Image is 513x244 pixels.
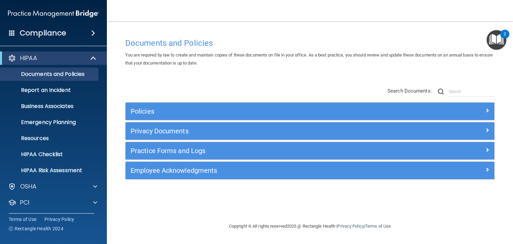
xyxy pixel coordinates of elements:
[8,54,97,62] a: HIPAA
[438,89,444,95] img: ic-search.3b580494.png
[131,127,397,135] h5: Privacy Documents
[131,108,397,115] h5: Policies
[487,30,506,50] button: Open Resource Center, 2 new notifications
[20,199,29,207] p: PCI
[337,224,364,229] a: Privacy Policy
[131,165,489,176] a: Employee Acknowledgments
[4,151,96,158] p: HIPAA Checklist
[4,167,96,174] p: HIPAA Risk Assessment
[8,7,99,20] img: PMB logo
[4,135,96,142] p: Resources
[20,54,37,62] p: HIPAA
[188,216,432,237] div: Copyright © All rights reserved 2025 @ Rectangle Health | |
[4,103,96,110] p: Business Associates
[449,87,495,97] input: Search
[9,225,63,232] span: Ⓒ Rectangle Health 2024
[131,147,397,154] h5: Practice Forms and Logs
[4,119,96,126] p: Emergency Planning
[20,182,37,191] p: OSHA
[131,167,397,174] h5: Employee Acknowledgments
[20,28,66,38] h4: Compliance
[4,87,96,94] p: Report an Incident
[9,216,36,223] a: Terms of Use
[44,216,74,223] a: Privacy Policy
[8,199,97,207] a: PCI
[8,182,97,191] a: OSHA
[365,224,391,229] a: Terms of Use
[131,126,489,136] a: Privacy Documents
[387,88,432,94] span: Search Documents:
[125,52,493,66] span: You are required by law to create and maintain copies of these documents on file in your office. ...
[131,106,489,117] a: Policies
[125,39,495,47] h4: Documents and Policies
[4,71,96,78] p: Documents and Policies
[504,34,506,43] div: 2
[131,145,489,156] a: Practice Forms and Logs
